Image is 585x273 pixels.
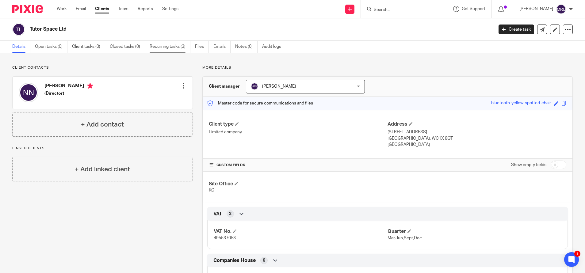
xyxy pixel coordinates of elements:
[87,83,93,89] i: Primary
[388,236,422,240] span: Mar,Jun,Sept,Dec
[44,83,93,90] h4: [PERSON_NAME]
[574,251,580,257] div: 1
[138,6,153,12] a: Reports
[556,4,566,14] img: svg%3E
[72,41,105,53] a: Client tasks (0)
[235,41,258,53] a: Notes (0)
[75,165,130,174] h4: + Add linked client
[209,129,388,135] p: Limited company
[150,41,190,53] a: Recurring tasks (3)
[12,146,193,151] p: Linked clients
[229,211,231,217] span: 2
[388,228,561,235] h4: Quarter
[388,129,566,135] p: [STREET_ADDRESS]
[519,6,553,12] p: [PERSON_NAME]
[209,163,388,168] h4: CUSTOM FIELDS
[213,211,222,217] span: VAT
[209,181,388,187] h4: Site Office
[95,6,109,12] a: Clients
[207,100,313,106] p: Master code for secure communications and files
[209,83,240,89] h3: Client manager
[12,65,193,70] p: Client contacts
[214,236,236,240] span: 495537053
[388,142,566,148] p: [GEOGRAPHIC_DATA]
[12,23,25,36] img: svg%3E
[511,162,546,168] label: Show empty fields
[19,83,38,102] img: svg%3E
[251,83,258,90] img: svg%3E
[262,84,296,89] span: [PERSON_NAME]
[57,6,67,12] a: Work
[76,6,86,12] a: Email
[388,121,566,127] h4: Address
[202,65,573,70] p: More details
[373,7,428,13] input: Search
[214,228,388,235] h4: VAT No.
[262,41,286,53] a: Audit logs
[491,100,551,107] div: bluetooth-yellow-spotted-chair
[462,7,485,11] span: Get Support
[263,257,265,264] span: 6
[81,120,124,129] h4: + Add contact
[209,188,214,192] span: KC
[35,41,67,53] a: Open tasks (0)
[12,5,43,13] img: Pixie
[213,41,231,53] a: Emails
[30,26,397,32] h2: Tutor Space Ltd
[44,90,93,97] h5: (Director)
[209,121,388,127] h4: Client type
[213,257,256,264] span: Companies House
[118,6,128,12] a: Team
[162,6,178,12] a: Settings
[12,41,30,53] a: Details
[195,41,209,53] a: Files
[499,25,534,34] a: Create task
[110,41,145,53] a: Closed tasks (0)
[388,135,566,142] p: [GEOGRAPHIC_DATA], WC1X 8QT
